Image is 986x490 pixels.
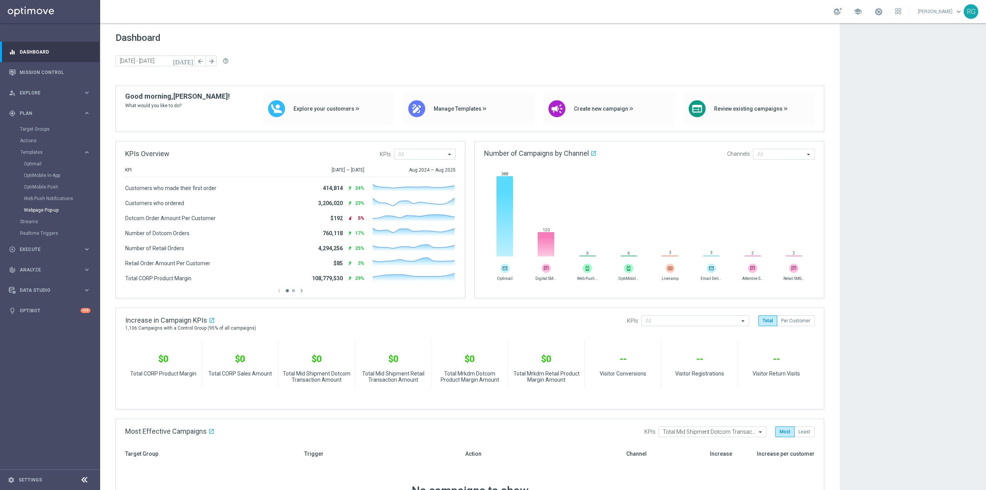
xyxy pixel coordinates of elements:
[20,219,80,225] a: Streams
[20,288,83,293] span: Data Studio
[20,126,80,132] a: Target Groups
[24,161,80,167] a: Optimail
[20,300,80,321] a: Optibot
[20,62,91,83] a: Mission Control
[20,91,83,95] span: Explore
[9,266,16,273] i: track_changes
[20,123,99,135] div: Target Groups
[8,110,91,116] button: gps_fixed Plan keyboard_arrow_right
[80,308,91,313] div: +10
[20,42,91,62] a: Dashboard
[9,300,91,321] div: Optibot
[8,90,91,96] button: person_search Explore keyboard_arrow_right
[24,181,99,193] div: OptiMobile Push
[83,246,91,253] i: keyboard_arrow_right
[964,4,978,19] div: RG
[9,89,83,96] div: Explore
[20,216,99,227] div: Streams
[18,478,42,482] a: Settings
[9,246,83,253] div: Execute
[20,149,91,155] button: Templates keyboard_arrow_right
[24,184,80,190] a: OptiMobile Push
[854,7,862,16] span: school
[8,477,15,483] i: settings
[24,172,80,178] a: OptiMobile In-App
[20,135,99,146] div: Actions
[83,149,91,156] i: keyboard_arrow_right
[9,42,91,62] div: Dashboard
[8,267,91,273] button: track_changes Analyze keyboard_arrow_right
[20,227,99,239] div: Realtime Triggers
[9,89,16,96] i: person_search
[8,69,91,76] button: Mission Control
[9,62,91,83] div: Mission Control
[24,207,80,213] a: Webpage Pop-up
[20,150,75,155] span: Templates
[9,49,16,56] i: equalizer
[8,49,91,55] button: equalizer Dashboard
[917,6,964,17] a: [PERSON_NAME]keyboard_arrow_down
[24,170,99,181] div: OptiMobile In-App
[24,158,99,170] div: Optimail
[24,193,99,204] div: Web Push Notifications
[83,109,91,117] i: keyboard_arrow_right
[20,268,83,272] span: Analyze
[20,146,99,216] div: Templates
[8,308,91,314] button: lightbulb Optibot +10
[8,287,91,293] button: Data Studio keyboard_arrow_right
[9,110,83,117] div: Plan
[83,266,91,273] i: keyboard_arrow_right
[83,89,91,96] i: keyboard_arrow_right
[9,287,83,294] div: Data Studio
[9,110,16,117] i: gps_fixed
[83,286,91,294] i: keyboard_arrow_right
[20,138,80,144] a: Actions
[9,246,16,253] i: play_circle_outline
[9,266,83,273] div: Analyze
[24,195,80,202] a: Web Push Notifications
[954,7,963,16] span: keyboard_arrow_down
[20,111,83,116] span: Plan
[20,247,83,252] span: Execute
[24,204,99,216] div: Webpage Pop-up
[9,307,16,314] i: lightbulb
[8,246,91,253] button: play_circle_outline Execute keyboard_arrow_right
[20,150,83,155] div: Templates
[20,230,80,236] a: Realtime Triggers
